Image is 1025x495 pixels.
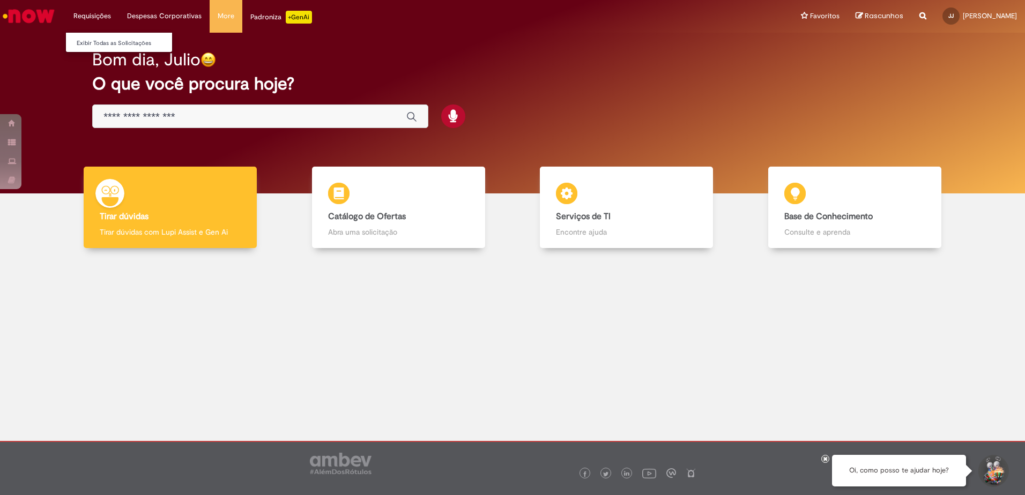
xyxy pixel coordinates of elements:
p: Encontre ajuda [556,227,697,237]
h2: O que você procura hoje? [92,74,933,93]
img: logo_footer_ambev_rotulo_gray.png [310,453,372,474]
b: Catálogo de Ofertas [328,211,406,222]
span: Requisições [73,11,111,21]
b: Base de Conhecimento [784,211,873,222]
p: Tirar dúvidas com Lupi Assist e Gen Ai [100,227,241,237]
a: Exibir Todas as Solicitações [66,37,184,49]
img: logo_footer_youtube.png [642,466,656,480]
img: ServiceNow [1,5,56,27]
img: happy-face.png [200,52,216,67]
div: Padroniza [250,11,312,24]
p: Abra uma solicitação [328,227,469,237]
p: Consulte e aprenda [784,227,925,237]
p: +GenAi [286,11,312,24]
img: logo_footer_twitter.png [603,471,608,477]
button: Iniciar Conversa de Suporte [977,455,1009,487]
a: Serviços de TI Encontre ajuda [512,167,741,249]
span: Rascunhos [865,11,903,21]
a: Tirar dúvidas Tirar dúvidas com Lupi Assist e Gen Ai [56,167,285,249]
span: Despesas Corporativas [127,11,202,21]
img: logo_footer_workplace.png [666,468,676,478]
h2: Bom dia, Julio [92,50,200,69]
img: logo_footer_linkedin.png [624,471,629,477]
a: Rascunhos [856,11,903,21]
a: Catálogo de Ofertas Abra uma solicitação [285,167,513,249]
div: Oi, como posso te ajudar hoje? [832,455,966,486]
ul: Requisições [65,32,173,52]
b: Tirar dúvidas [100,211,148,222]
img: logo_footer_facebook.png [582,471,588,477]
b: Serviços de TI [556,211,611,222]
a: Base de Conhecimento Consulte e aprenda [741,167,969,249]
span: Favoritos [810,11,840,21]
span: JJ [948,12,954,19]
img: logo_footer_naosei.png [686,468,696,478]
span: [PERSON_NAME] [963,11,1017,20]
span: More [218,11,234,21]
